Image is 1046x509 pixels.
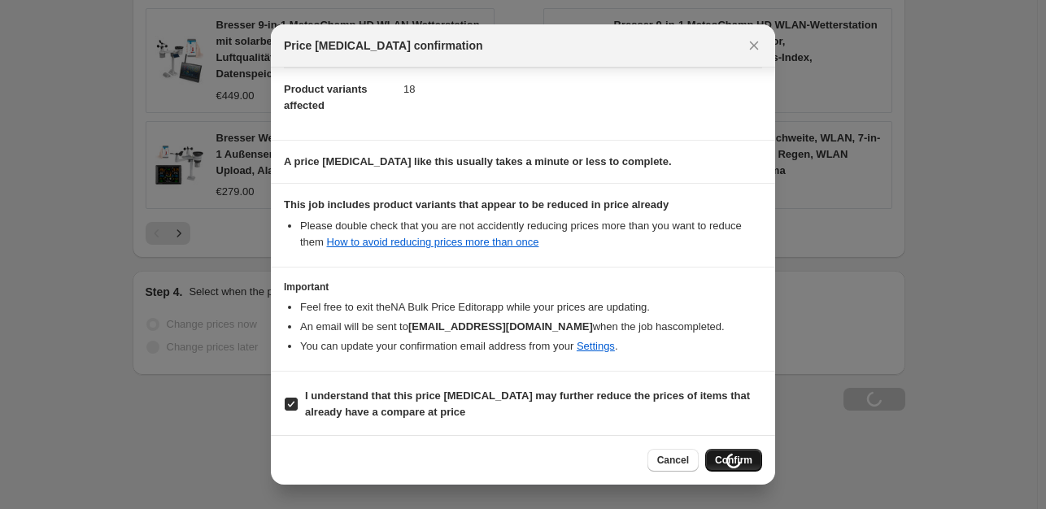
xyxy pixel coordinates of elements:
a: How to avoid reducing prices more than once [327,236,539,248]
button: Cancel [647,449,699,472]
button: Close [743,34,765,57]
li: Please double check that you are not accidently reducing prices more than you want to reduce them [300,218,762,250]
b: A price [MEDICAL_DATA] like this usually takes a minute or less to complete. [284,155,672,167]
span: Cancel [657,454,689,467]
dd: 18 [403,67,762,111]
li: An email will be sent to when the job has completed . [300,319,762,335]
b: [EMAIL_ADDRESS][DOMAIN_NAME] [408,320,593,333]
a: Settings [577,340,615,352]
span: Product variants affected [284,83,368,111]
b: I understand that this price [MEDICAL_DATA] may further reduce the prices of items that already h... [305,389,750,418]
li: Feel free to exit the NA Bulk Price Editor app while your prices are updating. [300,299,762,315]
span: Price [MEDICAL_DATA] confirmation [284,37,483,54]
li: You can update your confirmation email address from your . [300,338,762,355]
h3: Important [284,281,762,294]
b: This job includes product variants that appear to be reduced in price already [284,198,669,211]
